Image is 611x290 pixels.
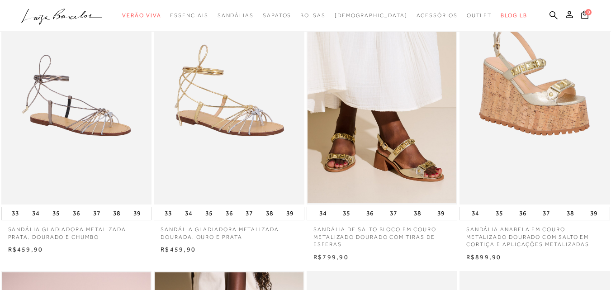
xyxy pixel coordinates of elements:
[335,7,407,24] a: noSubCategoriesText
[29,207,42,220] button: 34
[110,207,123,220] button: 38
[182,207,195,220] button: 34
[459,220,610,248] a: SANDÁLIA ANABELA EM COURO METALIZADO DOURADO COM SALTO EM CORTIÇA E APLICAÇÕES METALIZADAS
[284,207,296,220] button: 39
[203,207,215,220] button: 35
[467,7,492,24] a: categoryNavScreenReaderText
[335,12,407,19] span: [DEMOGRAPHIC_DATA]
[1,220,152,241] a: SANDÁLIA GLADIADORA METALIZADA PRATA, DOURADO E CHUMBO
[263,12,291,19] span: Sapatos
[587,207,600,220] button: 39
[218,7,254,24] a: categoryNavScreenReaderText
[70,207,83,220] button: 36
[364,207,376,220] button: 36
[170,12,208,19] span: Essenciais
[435,207,447,220] button: 39
[417,12,458,19] span: Acessórios
[243,207,256,220] button: 37
[387,207,400,220] button: 37
[466,253,502,261] span: R$899,90
[161,246,196,253] span: R$459,90
[131,207,143,220] button: 39
[9,207,22,220] button: 33
[501,12,527,19] span: BLOG LB
[263,207,276,220] button: 38
[170,7,208,24] a: categoryNavScreenReaderText
[585,9,592,15] span: 0
[501,7,527,24] a: BLOG LB
[218,12,254,19] span: Sandálias
[122,12,161,19] span: Verão Viva
[300,12,326,19] span: Bolsas
[50,207,62,220] button: 35
[411,207,424,220] button: 38
[467,12,492,19] span: Outlet
[8,246,43,253] span: R$459,90
[300,7,326,24] a: categoryNavScreenReaderText
[564,207,577,220] button: 38
[417,7,458,24] a: categoryNavScreenReaderText
[317,207,329,220] button: 34
[340,207,353,220] button: 35
[154,220,304,241] a: SANDÁLIA GLADIADORA METALIZADA DOURADA, OURO E PRATA
[493,207,506,220] button: 35
[313,253,349,261] span: R$799,90
[162,207,175,220] button: 33
[469,207,482,220] button: 34
[90,207,103,220] button: 37
[122,7,161,24] a: categoryNavScreenReaderText
[263,7,291,24] a: categoryNavScreenReaderText
[223,207,236,220] button: 36
[578,10,591,22] button: 0
[540,207,553,220] button: 37
[516,207,529,220] button: 36
[307,220,457,248] a: SANDÁLIA DE SALTO BLOCO EM COURO METALIZADO DOURADO COM TIRAS DE ESFERAS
